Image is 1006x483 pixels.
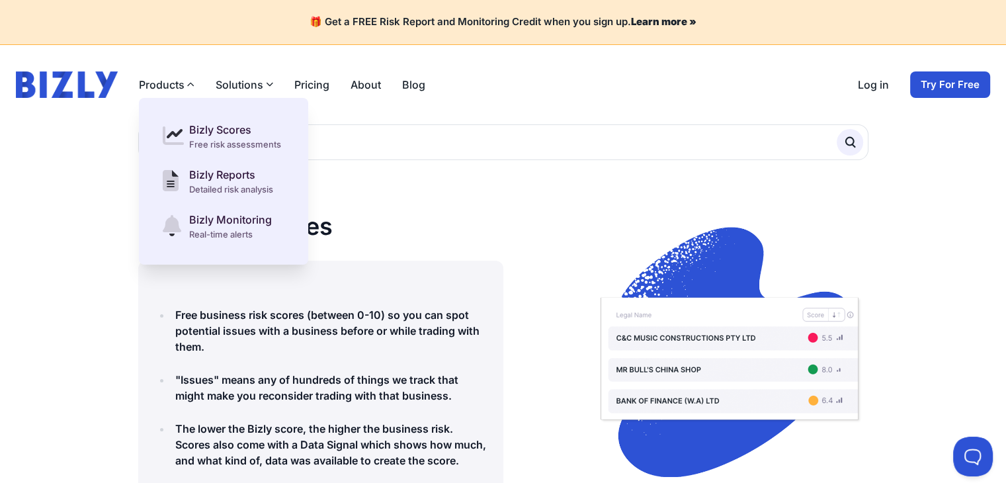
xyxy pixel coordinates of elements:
h4: "Issues" means any of hundreds of things we track that might make you reconsider trading with tha... [175,372,487,404]
div: Detailed risk analysis [189,183,273,196]
div: Free risk assessments [189,138,281,151]
a: Bizly Monitoring Real-time alerts [155,204,292,249]
input: Search by Name, ABN or ACN [138,124,868,160]
iframe: Toggle Customer Support [953,437,993,476]
a: Learn more » [631,15,696,28]
div: Bizly Scores [189,122,281,138]
a: Bizly Reports Detailed risk analysis [155,159,292,204]
h4: The lower the Bizly score, the higher the business risk. Scores also come with a Data Signal whic... [175,421,487,468]
div: Real-time alerts [189,228,272,241]
a: Try For Free [910,71,990,98]
button: Solutions [216,77,273,93]
h4: 🎁 Get a FREE Risk Report and Monitoring Credit when you sign up. [16,16,990,28]
a: Pricing [294,77,329,93]
div: Bizly Reports [189,167,273,183]
div: Bizly Monitoring [189,212,272,228]
h4: Free business risk scores (between 0-10) so you can spot potential issues with a business before ... [175,307,487,355]
a: Bizly Scores Free risk assessments [155,114,292,159]
h1: Bizly Risk Scores [138,213,503,240]
a: Log in [858,77,889,93]
a: Blog [402,77,425,93]
button: Products [139,77,194,93]
a: About [351,77,381,93]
